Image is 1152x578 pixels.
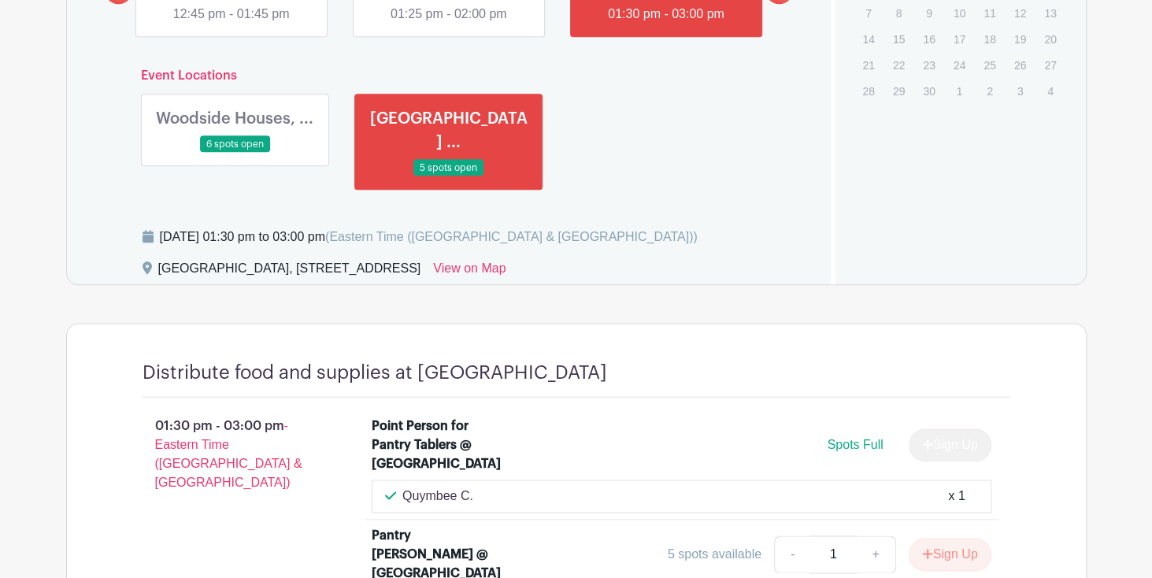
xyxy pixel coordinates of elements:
p: 8 [886,1,912,25]
p: 17 [946,27,972,51]
p: 11 [976,1,1002,25]
p: 19 [1007,27,1033,51]
p: 29 [886,79,912,103]
div: Point Person for Pantry Tablers @ [GEOGRAPHIC_DATA] [372,417,508,473]
p: 16 [916,27,942,51]
a: + [856,535,895,573]
p: 12 [1007,1,1033,25]
p: Quymbee C. [402,487,473,506]
div: [DATE] 01:30 pm to 03:00 pm [160,228,698,246]
p: 26 [1007,53,1033,77]
span: Spots Full [827,438,883,451]
p: 15 [886,27,912,51]
p: 7 [855,1,881,25]
p: 22 [886,53,912,77]
p: 13 [1037,1,1063,25]
p: 24 [946,53,972,77]
p: 27 [1037,53,1063,77]
button: Sign Up [909,538,991,571]
h4: Distribute food and supplies at [GEOGRAPHIC_DATA] [143,361,607,384]
a: View on Map [433,259,506,284]
p: 21 [855,53,881,77]
span: (Eastern Time ([GEOGRAPHIC_DATA] & [GEOGRAPHIC_DATA])) [325,230,698,243]
p: 14 [855,27,881,51]
a: - [774,535,810,573]
p: 25 [976,53,1002,77]
div: [GEOGRAPHIC_DATA], [STREET_ADDRESS] [158,259,421,284]
p: 18 [976,27,1002,51]
p: 9 [916,1,942,25]
p: 28 [855,79,881,103]
p: 3 [1007,79,1033,103]
p: 20 [1037,27,1063,51]
div: 5 spots available [668,545,761,564]
p: 23 [916,53,942,77]
h6: Event Locations [128,69,770,83]
p: 1 [946,79,972,103]
div: x 1 [948,487,965,506]
p: 30 [916,79,942,103]
p: 10 [946,1,972,25]
p: 01:30 pm - 03:00 pm [117,410,347,498]
p: 2 [976,79,1002,103]
p: 4 [1037,79,1063,103]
